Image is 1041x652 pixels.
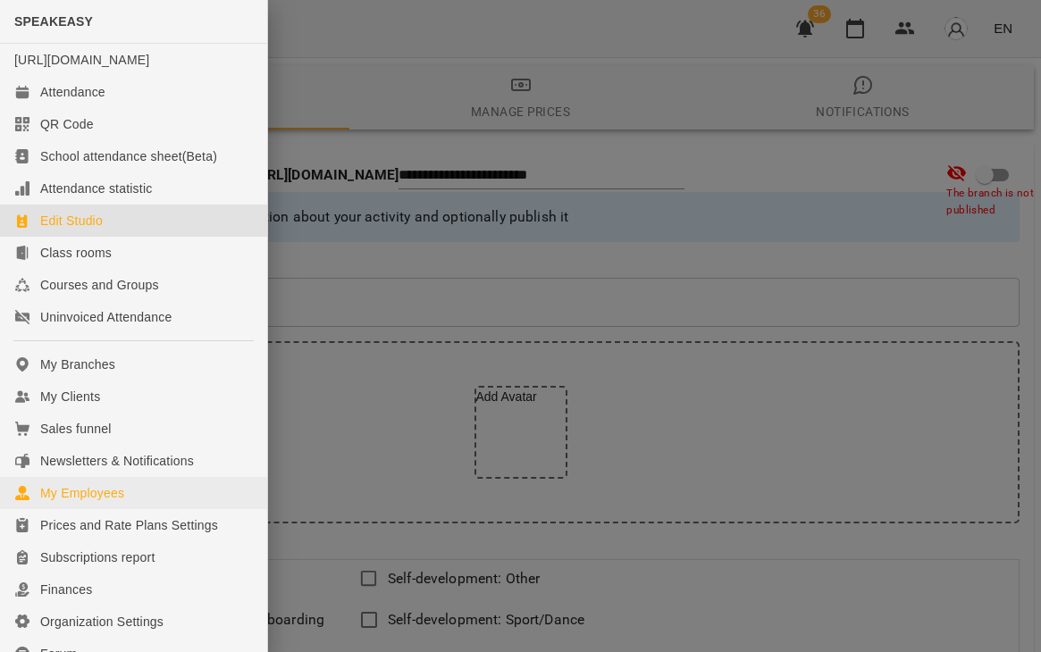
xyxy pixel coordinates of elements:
[40,613,164,631] div: Organization Settings
[40,115,94,133] div: QR Code
[40,212,103,230] div: Edit Studio
[40,83,105,101] div: Attendance
[40,452,194,470] div: Newsletters & Notifications
[40,308,172,326] div: Uninvoiced Attendance
[40,388,100,405] div: My Clients
[40,581,92,598] div: Finances
[40,244,112,262] div: Class rooms
[40,355,115,373] div: My Branches
[14,53,149,67] a: [URL][DOMAIN_NAME]
[40,276,159,294] div: Courses and Groups
[40,484,124,502] div: My Employees
[40,548,155,566] div: Subscriptions report
[40,516,218,534] div: Prices and Rate Plans Settings
[40,180,152,197] div: Attendance statistic
[40,420,111,438] div: Sales funnel
[14,14,93,29] span: SPEAKEASY
[40,147,217,165] div: School attendance sheet(Beta)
